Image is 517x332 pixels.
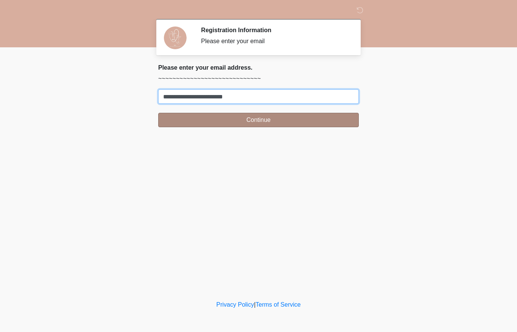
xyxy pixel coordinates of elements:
a: Terms of Service [255,301,301,308]
a: | [254,301,255,308]
a: Privacy Policy [216,301,254,308]
button: Continue [158,113,359,127]
div: Please enter your email [201,37,347,46]
h2: Registration Information [201,26,347,34]
img: DM Wellness & Aesthetics Logo [151,6,160,15]
p: ~~~~~~~~~~~~~~~~~~~~~~~~~~~~~ [158,74,359,83]
img: Agent Avatar [164,26,187,49]
h2: Please enter your email address. [158,64,359,71]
